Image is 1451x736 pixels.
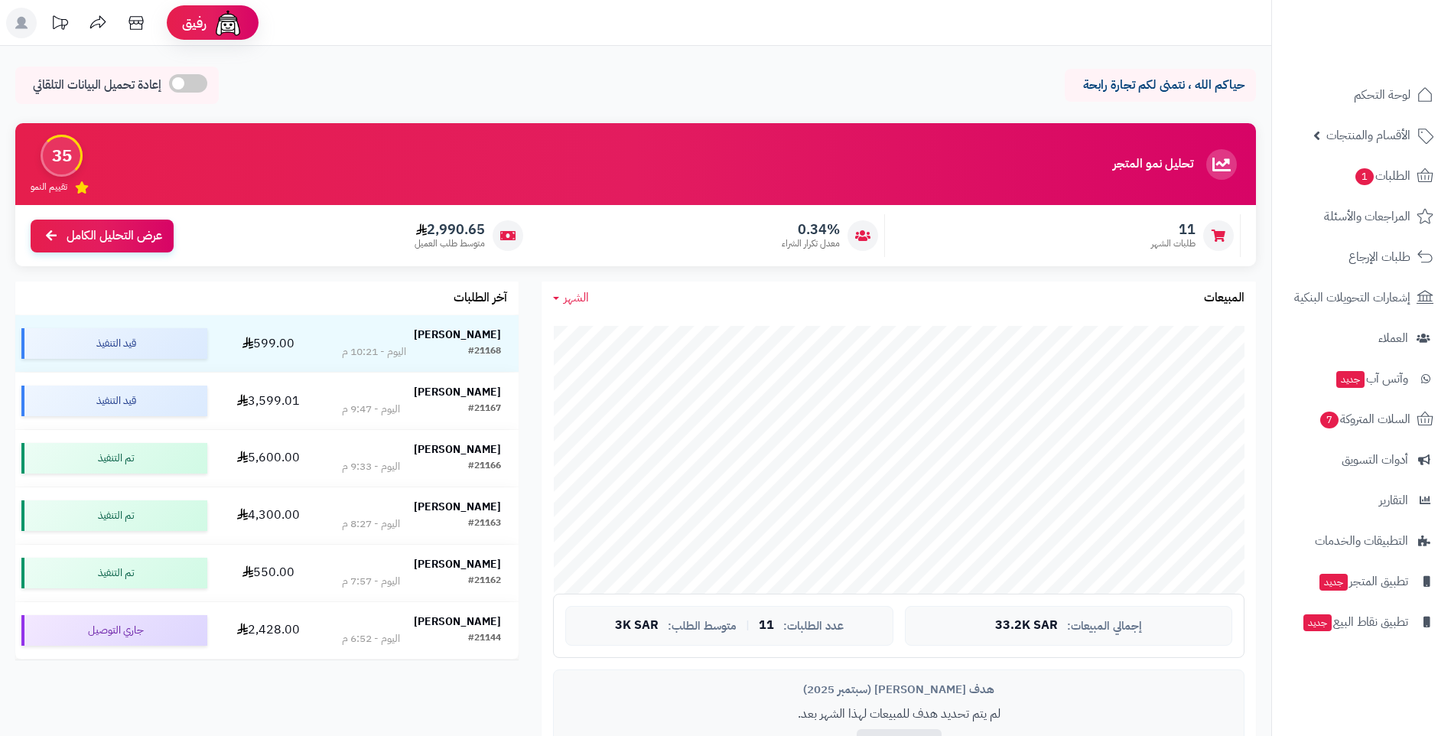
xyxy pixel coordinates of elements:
div: #21144 [468,631,501,646]
span: متوسط الطلب: [668,620,737,633]
span: | [746,620,750,631]
div: هدف [PERSON_NAME] (سبتمبر 2025) [565,682,1232,698]
div: تم التنفيذ [21,500,207,531]
a: السلات المتروكة7 [1281,401,1442,438]
div: #21168 [468,344,501,360]
span: العملاء [1378,327,1408,349]
a: طلبات الإرجاع [1281,239,1442,275]
td: 2,428.00 [213,602,324,659]
h3: المبيعات [1204,291,1244,305]
span: 0.34% [782,221,840,238]
span: معدل تكرار الشراء [782,237,840,250]
span: جديد [1303,614,1332,631]
a: تطبيق نقاط البيعجديد [1281,604,1442,640]
strong: [PERSON_NAME] [414,327,501,343]
span: التقارير [1379,490,1408,511]
span: أدوات التسويق [1342,449,1408,471]
div: اليوم - 10:21 م [342,344,406,360]
span: 11 [1151,221,1196,238]
span: عرض التحليل الكامل [67,227,162,245]
span: جديد [1336,371,1365,388]
span: 33.2K SAR [995,619,1058,633]
strong: [PERSON_NAME] [414,384,501,400]
span: 1 [1355,168,1374,185]
a: أدوات التسويق [1281,441,1442,478]
span: 2,990.65 [415,221,485,238]
div: #21167 [468,402,501,417]
span: لوحة التحكم [1354,84,1410,106]
div: #21166 [468,459,501,474]
div: #21162 [468,574,501,589]
span: 3K SAR [615,619,659,633]
td: 4,300.00 [213,487,324,544]
span: 7 [1320,412,1339,428]
div: اليوم - 7:57 م [342,574,400,589]
h3: آخر الطلبات [454,291,507,305]
div: جاري التوصيل [21,615,207,646]
span: طلبات الإرجاع [1349,246,1410,268]
a: وآتس آبجديد [1281,360,1442,397]
img: logo-2.png [1347,41,1436,73]
img: ai-face.png [213,8,243,38]
strong: [PERSON_NAME] [414,441,501,458]
span: التطبيقات والخدمات [1315,530,1408,552]
span: إجمالي المبيعات: [1067,620,1142,633]
a: الطلبات1 [1281,158,1442,194]
h3: تحليل نمو المتجر [1113,158,1193,171]
div: #21163 [468,516,501,532]
span: إشعارات التحويلات البنكية [1294,287,1410,308]
span: السلات المتروكة [1319,409,1410,430]
strong: [PERSON_NAME] [414,556,501,572]
span: جديد [1319,574,1348,591]
div: اليوم - 6:52 م [342,631,400,646]
strong: [PERSON_NAME] [414,499,501,515]
span: وآتس آب [1335,368,1408,389]
a: إشعارات التحويلات البنكية [1281,279,1442,316]
a: تطبيق المتجرجديد [1281,563,1442,600]
td: 5,600.00 [213,430,324,487]
span: إعادة تحميل البيانات التلقائي [33,77,161,94]
span: عدد الطلبات: [783,620,844,633]
span: تقييم النمو [31,181,67,194]
span: الشهر [564,288,589,307]
div: اليوم - 9:33 م [342,459,400,474]
a: المراجعات والأسئلة [1281,198,1442,235]
a: تحديثات المنصة [41,8,79,42]
p: لم يتم تحديد هدف للمبيعات لهذا الشهر بعد. [565,705,1232,723]
div: تم التنفيذ [21,558,207,588]
span: الأقسام والمنتجات [1326,125,1410,146]
span: طلبات الشهر [1151,237,1196,250]
strong: [PERSON_NAME] [414,614,501,630]
div: قيد التنفيذ [21,328,207,359]
div: تم التنفيذ [21,443,207,474]
a: العملاء [1281,320,1442,357]
span: 11 [759,619,774,633]
a: الشهر [553,289,589,307]
a: لوحة التحكم [1281,77,1442,113]
span: تطبيق المتجر [1318,571,1408,592]
a: التقارير [1281,482,1442,519]
span: رفيق [182,14,207,32]
span: المراجعات والأسئلة [1324,206,1410,227]
div: قيد التنفيذ [21,386,207,416]
p: حياكم الله ، نتمنى لكم تجارة رابحة [1076,77,1244,94]
td: 550.00 [213,545,324,601]
span: الطلبات [1354,165,1410,187]
span: متوسط طلب العميل [415,237,485,250]
span: تطبيق نقاط البيع [1302,611,1408,633]
a: عرض التحليل الكامل [31,220,174,252]
td: 599.00 [213,315,324,372]
div: اليوم - 9:47 م [342,402,400,417]
div: اليوم - 8:27 م [342,516,400,532]
td: 3,599.01 [213,373,324,429]
a: التطبيقات والخدمات [1281,523,1442,559]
